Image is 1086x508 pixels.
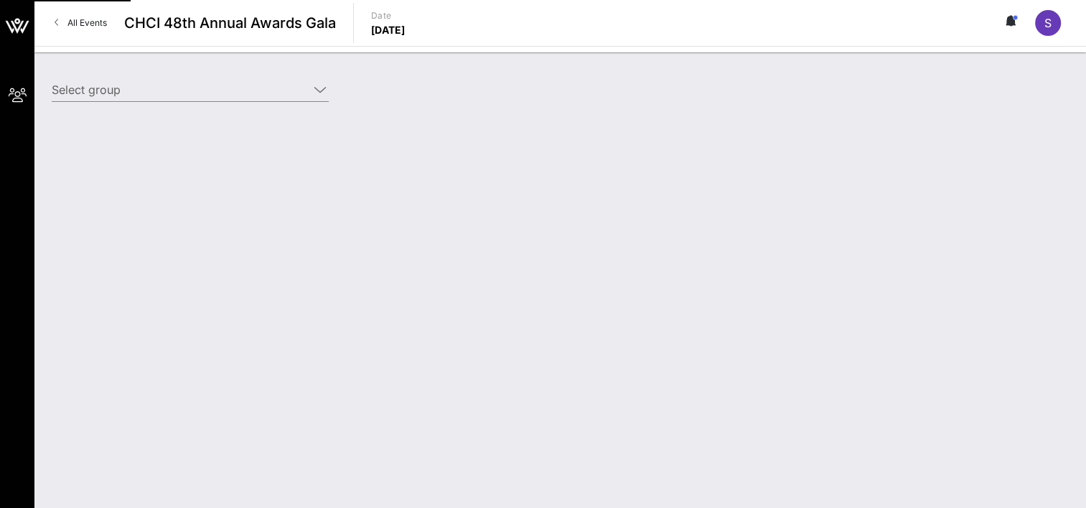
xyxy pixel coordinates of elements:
[1044,16,1052,30] span: S
[67,17,107,28] span: All Events
[46,11,116,34] a: All Events
[371,9,406,23] p: Date
[124,12,336,34] span: CHCI 48th Annual Awards Gala
[1035,10,1061,36] div: S
[371,23,406,37] p: [DATE]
